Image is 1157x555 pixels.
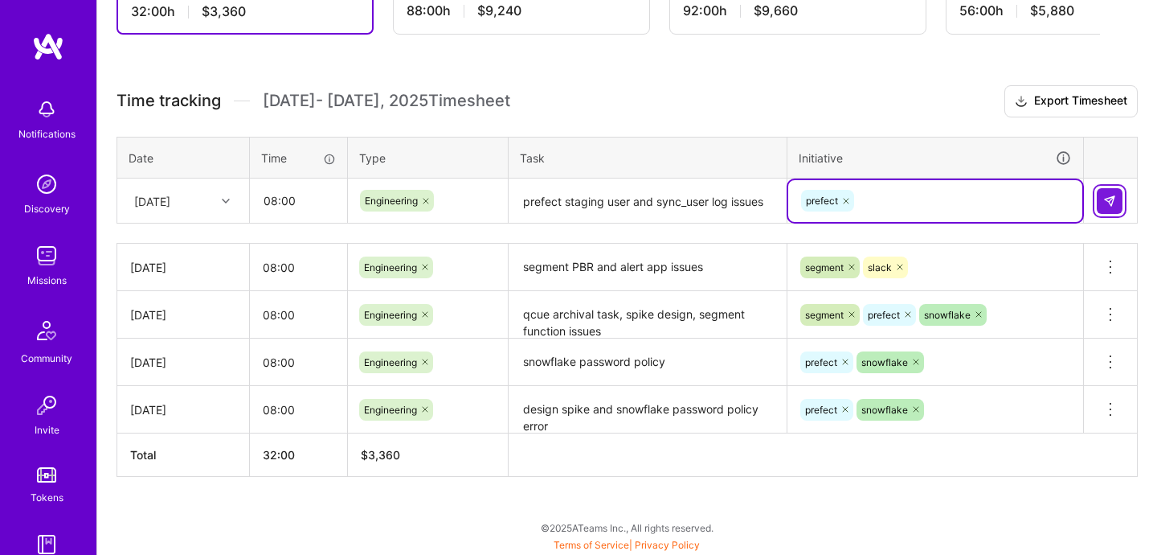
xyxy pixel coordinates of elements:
[35,421,59,438] div: Invite
[18,125,76,142] div: Notifications
[117,434,250,477] th: Total
[130,306,236,323] div: [DATE]
[510,293,785,337] textarea: qcue archival task, spike design, segment function issues
[134,192,170,209] div: [DATE]
[250,434,348,477] th: 32:00
[635,539,700,551] a: Privacy Policy
[27,311,66,350] img: Community
[477,2,521,19] span: $9,240
[554,539,629,551] a: Terms of Service
[31,240,63,272] img: teamwork
[361,448,400,462] span: $ 3,360
[510,245,785,290] textarea: segment PBR and alert app issues
[805,356,837,368] span: prefect
[130,354,236,371] div: [DATE]
[806,195,838,207] span: prefect
[222,197,230,205] i: icon Chevron
[805,261,844,273] span: segment
[24,200,70,217] div: Discovery
[510,180,785,223] textarea: prefect staging user and sync_user log issues
[1030,2,1074,19] span: $5,880
[754,2,798,19] span: $9,660
[250,246,347,289] input: HH:MM
[554,539,700,551] span: |
[250,341,347,384] input: HH:MM
[96,508,1157,548] div: © 2025 ATeams Inc., All rights reserved.
[250,294,347,336] input: HH:MM
[27,272,67,289] div: Missions
[509,137,787,179] th: Task
[261,150,336,166] div: Time
[1004,85,1138,117] button: Export Timesheet
[250,388,347,431] input: HH:MM
[364,261,417,273] span: Engineering
[365,195,418,207] span: Engineering
[21,350,72,367] div: Community
[805,309,844,321] span: segment
[348,137,509,179] th: Type
[364,356,417,368] span: Engineering
[31,168,63,200] img: discovery
[805,404,837,416] span: prefect
[31,489,63,506] div: Tokens
[1015,93,1028,110] i: icon Download
[510,388,785,432] textarea: design spike and snowflake password policy error
[130,401,236,418] div: [DATE]
[683,2,913,19] div: 92:00 h
[32,32,64,61] img: logo
[407,2,636,19] div: 88:00 h
[130,259,236,276] div: [DATE]
[364,404,417,416] span: Engineering
[31,389,63,421] img: Invite
[510,340,785,384] textarea: snowflake password policy
[117,91,221,111] span: Time tracking
[868,261,892,273] span: slack
[263,91,510,111] span: [DATE] - [DATE] , 2025 Timesheet
[861,356,908,368] span: snowflake
[202,3,246,20] span: $3,360
[251,179,346,222] input: HH:MM
[37,467,56,483] img: tokens
[861,404,908,416] span: snowflake
[364,309,417,321] span: Engineering
[31,93,63,125] img: bell
[131,3,359,20] div: 32:00 h
[117,137,250,179] th: Date
[1103,195,1116,208] img: Submit
[868,309,900,321] span: prefect
[924,309,971,321] span: snowflake
[799,149,1072,167] div: Initiative
[1097,188,1124,214] div: null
